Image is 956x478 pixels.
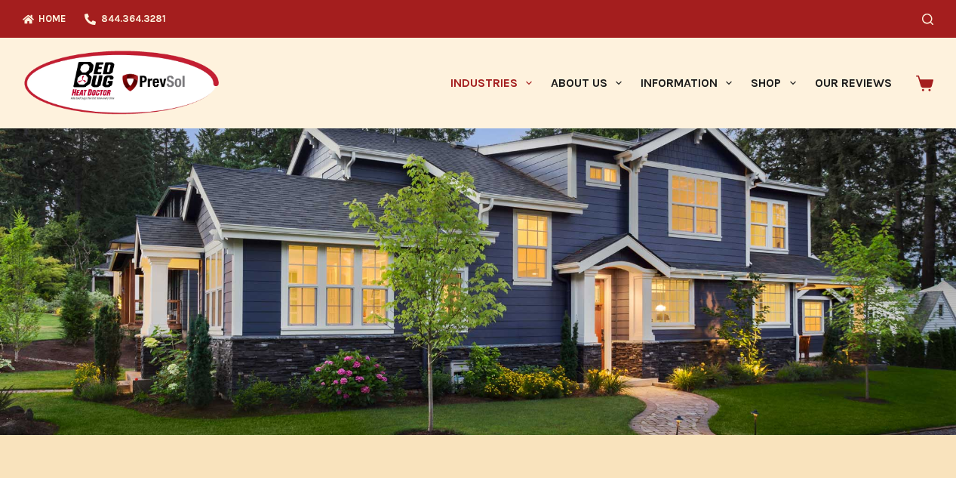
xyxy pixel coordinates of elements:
[541,38,631,128] a: About Us
[805,38,901,128] a: Our Reviews
[922,14,933,25] button: Search
[23,50,220,117] img: Prevsol/Bed Bug Heat Doctor
[441,38,541,128] a: Industries
[742,38,805,128] a: Shop
[632,38,742,128] a: Information
[441,38,901,128] nav: Primary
